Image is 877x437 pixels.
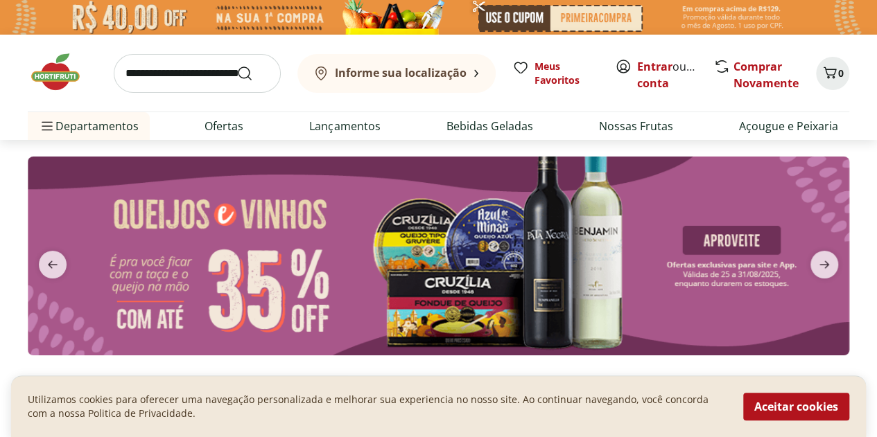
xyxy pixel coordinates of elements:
button: Go to page 3 from fs-carousel [410,366,421,400]
a: Ofertas [205,118,243,134]
span: 0 [838,66,844,80]
button: Current page from fs-carousel [390,366,410,400]
button: Carrinho [816,57,849,90]
span: Departamentos [39,109,139,143]
button: Menu [39,109,55,143]
button: previous [28,251,78,278]
a: Bebidas Geladas [446,118,533,134]
span: ou [637,58,699,91]
input: search [114,54,281,93]
button: Informe sua localização [297,54,496,93]
button: next [799,251,849,278]
button: Go to page 1 from fs-carousel [379,366,390,400]
button: Go to page 4 from fs-carousel [421,366,432,400]
a: Meus Favoritos [512,60,598,87]
button: Go to page 5 from fs-carousel [432,366,443,400]
button: Go to page 6 from fs-carousel [443,366,454,400]
a: Açougue e Peixaria [739,118,838,134]
button: Go to page 8 from fs-carousel [465,366,476,400]
a: Comprar Novamente [733,59,799,91]
button: Aceitar cookies [743,393,849,420]
button: Go to page 10 from fs-carousel [487,366,498,400]
b: Informe sua localização [335,65,467,80]
button: Submit Search [236,65,270,82]
button: Go to page 7 from fs-carousel [454,366,465,400]
p: Utilizamos cookies para oferecer uma navegação personalizada e melhorar sua experiencia no nosso ... [28,393,727,420]
img: queijos e vinhos [28,157,849,355]
span: Meus Favoritos [535,60,598,87]
a: Criar conta [637,59,713,91]
a: Nossas Frutas [599,118,673,134]
button: Go to page 9 from fs-carousel [476,366,487,400]
a: Entrar [637,59,672,74]
img: Hortifruti [28,51,97,93]
a: Lançamentos [309,118,380,134]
